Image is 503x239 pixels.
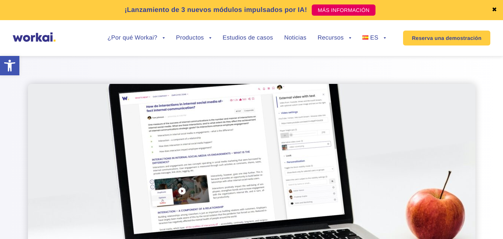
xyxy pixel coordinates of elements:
[362,35,386,41] a: ES
[492,7,497,13] a: ✖
[370,35,378,41] span: ES
[223,35,273,41] a: Estudios de casos
[318,35,351,41] a: Recursos
[403,31,491,45] a: Reserva una demostración
[312,4,375,16] a: MÁS INFORMACIÓN
[284,35,306,41] a: Noticias
[176,35,211,41] a: Productos
[125,5,307,15] p: ¡Lanzamiento de 3 nuevos módulos impulsados por IA!
[107,35,165,41] a: ¿Por qué Workai?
